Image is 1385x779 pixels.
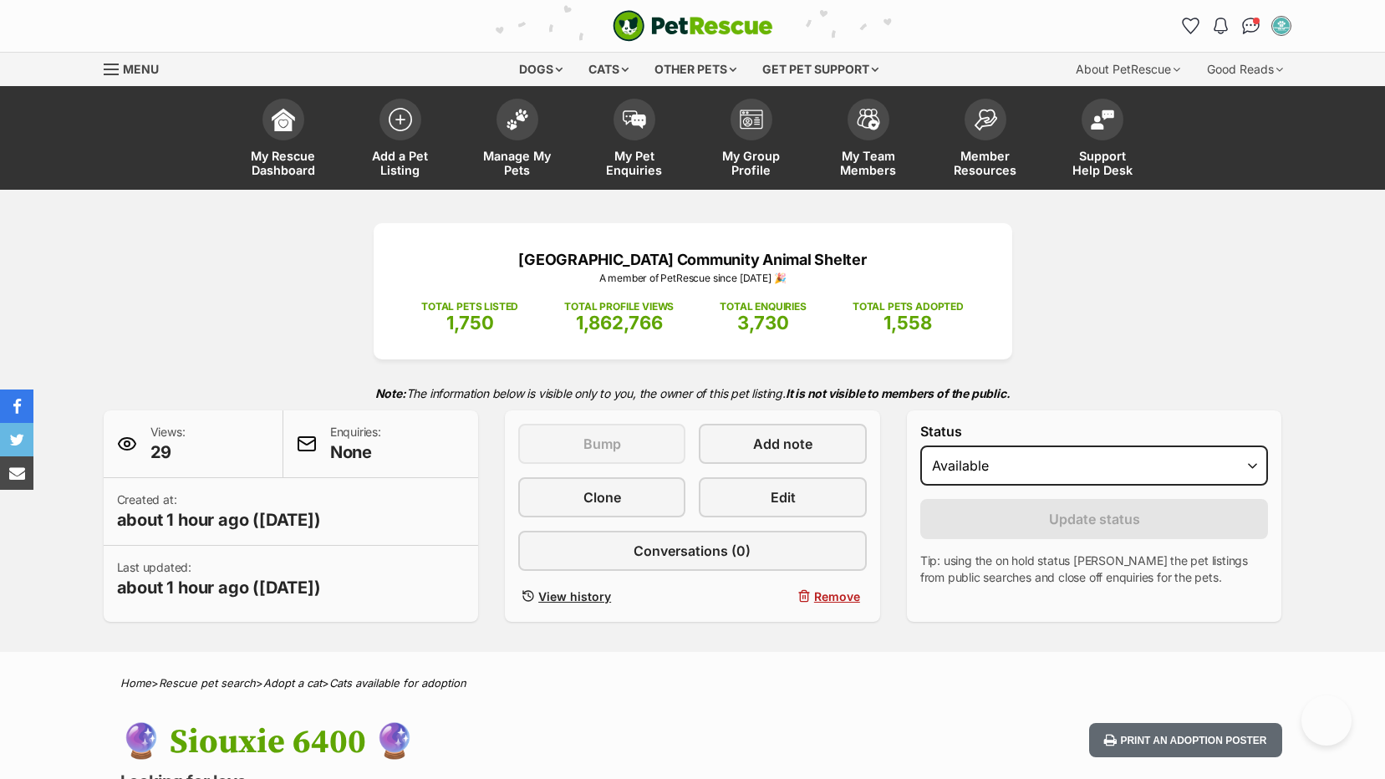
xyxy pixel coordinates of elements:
button: Bump [518,424,685,464]
div: Cats [577,53,640,86]
div: Dogs [507,53,574,86]
p: Last updated: [117,559,321,599]
a: Cats available for adoption [329,676,466,690]
span: Add a Pet Listing [363,149,438,177]
p: Views: [150,424,186,464]
span: Support Help Desk [1065,149,1140,177]
button: My account [1268,13,1295,39]
a: Manage My Pets [459,90,576,190]
span: Update status [1049,509,1140,529]
img: SHELTER STAFF profile pic [1273,18,1290,34]
button: Print an adoption poster [1089,723,1281,757]
img: logo-cat-932fe2b9b8326f06289b0f2fb663e598f794de774fb13d1741a6617ecf9a85b4.svg [613,10,773,42]
a: My Team Members [810,90,927,190]
p: TOTAL PETS LISTED [421,299,518,314]
span: 1,750 [446,312,494,333]
img: help-desk-icon-fdf02630f3aa405de69fd3d07c3f3aa587a6932b1a1747fa1d2bba05be0121f9.svg [1091,109,1114,130]
a: Clone [518,477,685,517]
button: Update status [920,499,1269,539]
strong: It is not visible to members of the public. [786,386,1011,400]
ul: Account quick links [1178,13,1295,39]
p: TOTAL PETS ADOPTED [853,299,964,314]
img: notifications-46538b983faf8c2785f20acdc204bb7945ddae34d4c08c2a6579f10ce5e182be.svg [1214,18,1227,34]
p: The information below is visible only to you, the owner of this pet listing. [104,376,1282,410]
span: My Pet Enquiries [597,149,672,177]
button: Remove [699,584,866,608]
a: Edit [699,477,866,517]
span: Bump [583,434,621,454]
div: Other pets [643,53,748,86]
div: About PetRescue [1064,53,1192,86]
span: Clone [583,487,621,507]
span: Edit [771,487,796,507]
a: Conversations (0) [518,531,867,571]
a: Add a Pet Listing [342,90,459,190]
a: Support Help Desk [1044,90,1161,190]
img: dashboard-icon-eb2f2d2d3e046f16d808141f083e7271f6b2e854fb5c12c21221c1fb7104beca.svg [272,108,295,131]
div: > > > [79,677,1307,690]
span: My Rescue Dashboard [246,149,321,177]
span: Remove [814,588,860,605]
a: View history [518,584,685,608]
span: My Team Members [831,149,906,177]
span: Add note [753,434,812,454]
img: group-profile-icon-3fa3cf56718a62981997c0bc7e787c4b2cf8bcc04b72c1350f741eb67cf2f40e.svg [740,109,763,130]
span: Conversations (0) [634,541,751,561]
label: Status [920,424,1269,439]
a: Member Resources [927,90,1044,190]
a: Home [120,676,151,690]
iframe: Help Scout Beacon - Open [1301,695,1352,746]
span: Member Resources [948,149,1023,177]
strong: Note: [375,386,406,400]
a: My Rescue Dashboard [225,90,342,190]
a: Add note [699,424,866,464]
a: Adopt a cat [263,676,322,690]
span: None [330,440,381,464]
img: add-pet-listing-icon-0afa8454b4691262ce3f59096e99ab1cd57d4a30225e0717b998d2c9b9846f56.svg [389,108,412,131]
img: team-members-icon-5396bd8760b3fe7c0b43da4ab00e1e3bb1a5d9ba89233759b79545d2d3fc5d0d.svg [857,109,880,130]
span: Menu [123,62,159,76]
button: Notifications [1208,13,1235,39]
span: My Group Profile [714,149,789,177]
p: A member of PetRescue since [DATE] 🎉 [399,271,987,286]
span: 3,730 [737,312,789,333]
a: My Group Profile [693,90,810,190]
p: TOTAL ENQUIRIES [720,299,806,314]
a: Conversations [1238,13,1265,39]
span: 1,558 [883,312,932,333]
img: pet-enquiries-icon-7e3ad2cf08bfb03b45e93fb7055b45f3efa6380592205ae92323e6603595dc1f.svg [623,110,646,129]
a: My Pet Enquiries [576,90,693,190]
span: Manage My Pets [480,149,555,177]
a: PetRescue [613,10,773,42]
span: 1,862,766 [576,312,663,333]
p: Created at: [117,491,321,532]
span: about 1 hour ago ([DATE]) [117,576,321,599]
div: Get pet support [751,53,890,86]
p: Tip: using the on hold status [PERSON_NAME] the pet listings from public searches and close off e... [920,552,1269,586]
span: about 1 hour ago ([DATE]) [117,508,321,532]
a: Rescue pet search [159,676,256,690]
img: manage-my-pets-icon-02211641906a0b7f246fdf0571729dbe1e7629f14944591b6c1af311fb30b64b.svg [506,109,529,130]
p: Enquiries: [330,424,381,464]
img: member-resources-icon-8e73f808a243e03378d46382f2149f9095a855e16c252ad45f914b54edf8863c.svg [974,109,997,131]
h1: 🔮 Siouxie 6400 🔮 [120,723,827,761]
img: chat-41dd97257d64d25036548639549fe6c8038ab92f7586957e7f3b1b290dea8141.svg [1242,18,1260,34]
span: 29 [150,440,186,464]
p: [GEOGRAPHIC_DATA] Community Animal Shelter [399,248,987,271]
span: View history [538,588,611,605]
a: Menu [104,53,171,83]
div: Good Reads [1195,53,1295,86]
a: Favourites [1178,13,1204,39]
p: TOTAL PROFILE VIEWS [564,299,674,314]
